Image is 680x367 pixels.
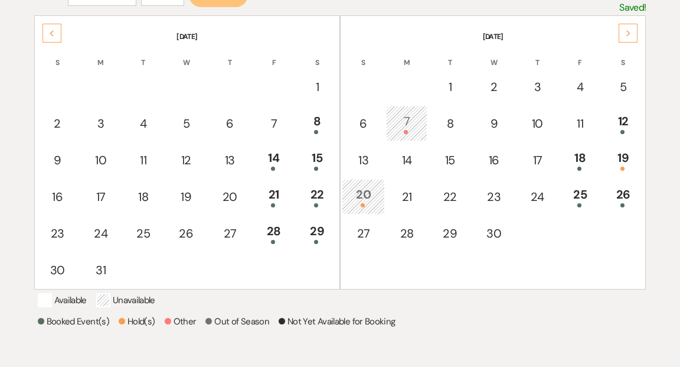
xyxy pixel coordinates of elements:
[171,188,200,206] div: 19
[303,222,332,244] div: 29
[87,115,115,132] div: 3
[259,149,288,171] div: 14
[609,186,638,207] div: 26
[393,151,421,169] div: 14
[566,186,594,207] div: 25
[429,43,471,68] th: T
[560,43,601,68] th: F
[165,314,197,329] p: Other
[87,225,115,242] div: 24
[129,188,158,206] div: 18
[523,78,551,96] div: 3
[80,43,122,68] th: M
[435,151,465,169] div: 15
[386,43,427,68] th: M
[253,43,295,68] th: F
[393,188,421,206] div: 21
[171,151,200,169] div: 12
[36,17,338,42] th: [DATE]
[42,151,73,169] div: 9
[129,225,158,242] div: 25
[393,112,421,134] div: 7
[393,225,421,242] div: 28
[566,78,594,96] div: 4
[523,188,551,206] div: 24
[208,43,251,68] th: T
[602,43,645,68] th: S
[435,188,465,206] div: 22
[523,151,551,169] div: 17
[566,149,594,171] div: 18
[479,115,509,132] div: 9
[259,222,288,244] div: 28
[215,225,245,242] div: 27
[205,314,269,329] p: Out of Season
[342,17,644,42] th: [DATE]
[516,43,558,68] th: T
[435,225,465,242] div: 29
[171,115,200,132] div: 5
[129,115,158,132] div: 4
[215,151,245,169] div: 13
[348,225,378,242] div: 27
[259,115,288,132] div: 7
[42,261,73,279] div: 30
[566,115,594,132] div: 11
[472,43,515,68] th: W
[303,112,332,134] div: 8
[342,43,385,68] th: S
[96,293,155,307] p: Unavailable
[38,293,87,307] p: Available
[348,115,378,132] div: 6
[479,225,509,242] div: 30
[609,112,638,134] div: 12
[435,78,465,96] div: 1
[609,149,638,171] div: 19
[42,115,73,132] div: 2
[129,151,158,169] div: 11
[42,188,73,206] div: 16
[165,43,207,68] th: W
[87,188,115,206] div: 17
[215,115,245,132] div: 6
[259,186,288,207] div: 21
[123,43,164,68] th: T
[435,115,465,132] div: 8
[303,149,332,171] div: 15
[523,115,551,132] div: 10
[119,314,155,329] p: Hold(s)
[87,261,115,279] div: 31
[171,225,200,242] div: 26
[479,151,509,169] div: 16
[348,151,378,169] div: 13
[303,78,332,96] div: 1
[479,188,509,206] div: 23
[42,225,73,242] div: 23
[36,43,79,68] th: S
[38,314,109,329] p: Booked Event(s)
[87,151,115,169] div: 10
[479,78,509,96] div: 2
[215,188,245,206] div: 20
[348,186,378,207] div: 20
[609,78,638,96] div: 5
[296,43,339,68] th: S
[303,186,332,207] div: 22
[279,314,395,329] p: Not Yet Available for Booking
